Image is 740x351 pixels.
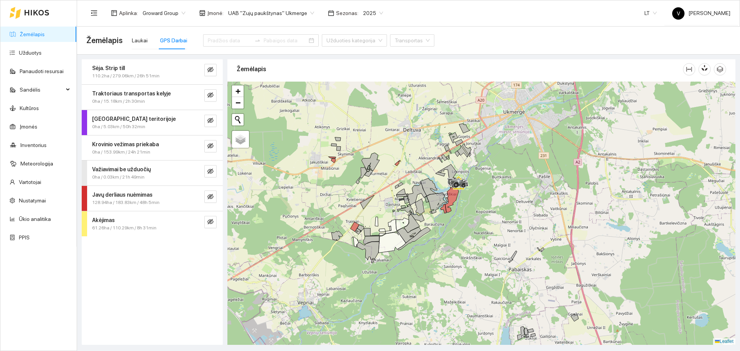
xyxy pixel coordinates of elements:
[20,142,47,148] a: Inventorius
[264,36,307,45] input: Pabaigos data
[254,37,261,43] span: swap-right
[160,36,187,45] div: GPS Darbai
[232,114,244,125] button: Initiate a new search
[91,10,98,17] span: menu-fold
[363,7,383,19] span: 2025
[207,168,214,175] span: eye-invisible
[19,197,46,204] a: Nustatymai
[119,9,138,17] span: Aplinka :
[204,216,217,228] button: eye-invisible
[328,10,334,16] span: calendar
[86,34,123,47] span: Žemėlapis
[199,10,205,16] span: shop
[92,224,156,232] span: 61.26ha / 110.29km / 8h 31min
[20,68,64,74] a: Panaudoti resursai
[143,7,185,19] span: Groward Group
[92,192,153,198] strong: Javų derliaus nuėmimas
[111,10,117,16] span: layout
[19,179,41,185] a: Vartotojai
[204,64,217,76] button: eye-invisible
[677,7,680,20] span: V
[644,7,657,19] span: LT
[82,186,223,211] div: Javų derliaus nuėmimas128.94ha / 183.83km / 48h 5mineye-invisible
[336,9,358,17] span: Sezonas :
[715,339,733,344] a: Leaflet
[254,37,261,43] span: to
[92,116,176,122] strong: [GEOGRAPHIC_DATA] teritorijoje
[232,97,244,109] a: Zoom out
[132,36,148,45] div: Laukai
[207,219,214,226] span: eye-invisible
[237,58,683,80] div: Žemėlapis
[20,124,37,130] a: Įmonės
[82,59,223,84] div: Sėja. Strip till110.2ha / 279.06km / 26h 51mineye-invisible
[92,72,160,80] span: 110.2ha / 279.06km / 26h 51min
[92,98,145,105] span: 0ha / 15.18km / 2h 30min
[232,131,249,148] a: Layers
[92,123,145,130] span: 0ha / 5.03km / 50h 32min
[204,115,217,127] button: eye-invisible
[235,86,240,96] span: +
[92,141,159,147] strong: Krovinio vežimas priekaba
[20,160,53,167] a: Meteorologija
[82,211,223,236] div: Akėjimas61.26ha / 110.29km / 8h 31mineye-invisible
[82,135,223,160] div: Krovinio vežimas priekaba0ha / 153.99km / 24h 21mineye-invisible
[204,89,217,102] button: eye-invisible
[86,5,102,21] button: menu-fold
[207,67,214,74] span: eye-invisible
[19,216,51,222] a: Ūkio analitika
[232,85,244,97] a: Zoom in
[82,85,223,110] div: Traktoriaus transportas kelyje0ha / 15.18km / 2h 30mineye-invisible
[207,92,214,99] span: eye-invisible
[20,82,64,97] span: Sandėlis
[683,66,695,72] span: column-width
[82,160,223,186] div: Važiavimai be užduočių0ha / 0.03km / 21h 49mineye-invisible
[92,90,171,97] strong: Traktoriaus transportas kelyje
[683,63,695,75] button: column-width
[208,36,251,45] input: Pradžios data
[19,50,42,56] a: Užduotys
[207,194,214,201] span: eye-invisible
[207,143,214,150] span: eye-invisible
[92,65,125,71] strong: Sėja. Strip till
[19,234,30,241] a: PPIS
[204,165,217,177] button: eye-invisible
[235,98,240,107] span: −
[207,117,214,125] span: eye-invisible
[20,31,45,37] a: Žemėlapis
[20,105,39,111] a: Kultūros
[82,110,223,135] div: [GEOGRAPHIC_DATA] teritorijoje0ha / 5.03km / 50h 32mineye-invisible
[672,10,730,16] span: [PERSON_NAME]
[92,199,160,206] span: 128.94ha / 183.83km / 48h 5min
[228,7,314,19] span: UAB "Zujų paukštynas" Ukmerge
[92,149,150,156] span: 0ha / 153.99km / 24h 21min
[92,174,145,181] span: 0ha / 0.03km / 21h 49min
[92,166,151,172] strong: Važiavimai be užduočių
[207,9,224,17] span: Įmonė :
[204,140,217,152] button: eye-invisible
[92,217,115,223] strong: Akėjimas
[204,191,217,203] button: eye-invisible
